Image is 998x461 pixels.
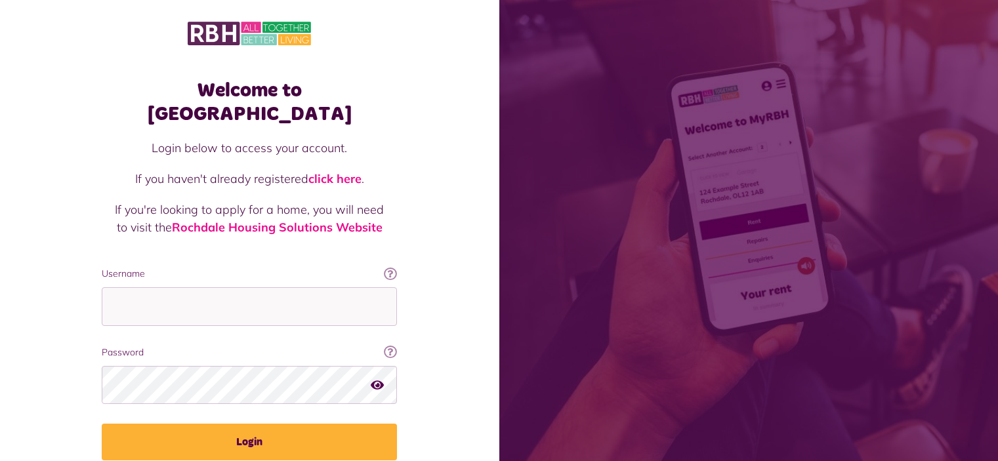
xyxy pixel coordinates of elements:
[102,79,397,126] h1: Welcome to [GEOGRAPHIC_DATA]
[188,20,311,47] img: MyRBH
[115,170,384,188] p: If you haven't already registered .
[115,139,384,157] p: Login below to access your account.
[115,201,384,236] p: If you're looking to apply for a home, you will need to visit the
[102,424,397,460] button: Login
[172,220,383,235] a: Rochdale Housing Solutions Website
[308,171,362,186] a: click here
[102,346,397,359] label: Password
[102,267,397,281] label: Username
